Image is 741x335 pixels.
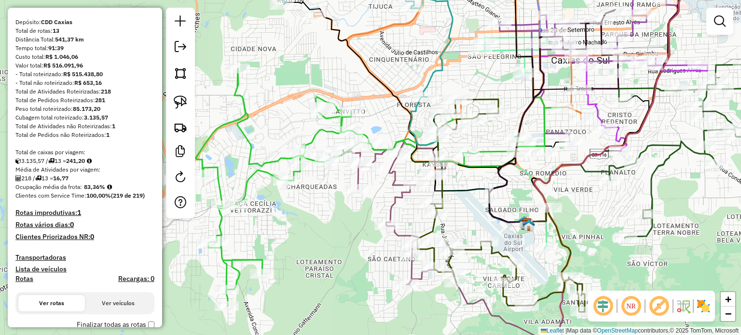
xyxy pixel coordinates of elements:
[171,167,190,189] a: Reroteirizar Sessão
[112,122,115,130] strong: 1
[15,53,154,61] div: Custo total:
[15,165,154,174] div: Média de Atividades por viagem:
[15,18,154,27] div: Depósito:
[55,36,84,43] strong: 541,37 km
[15,96,154,105] div: Total de Pedidos Roteirizados:
[15,209,154,217] h4: Rotas improdutivas:
[66,157,85,164] strong: 241,20
[84,183,105,190] strong: 83,36%
[15,233,154,241] h4: Clientes Priorizados NR:
[15,122,154,131] div: Total de Atividades não Roteirizadas:
[41,18,72,26] strong: CDD Caxias
[174,67,187,80] img: Selecionar atividades - polígono
[591,295,615,318] span: Ocultar deslocamento
[48,44,64,52] strong: 91:39
[106,131,110,138] strong: 1
[15,148,154,157] div: Total de caixas por viagem:
[148,322,154,328] input: Finalizar todas as rotas
[15,131,154,139] div: Total de Pedidos não Roteirizados:
[710,12,729,31] a: Exibir filtros
[171,142,190,163] a: Criar modelo
[101,88,111,95] strong: 218
[721,292,735,307] a: Zoom in
[696,298,711,314] img: Exibir/Ocultar setores
[15,254,154,262] h4: Transportadoras
[118,275,154,283] h4: Recargas: 0
[15,61,154,70] div: Valor total:
[15,158,21,164] i: Cubagem total roteirizado
[111,192,145,199] strong: (219 de 219)
[90,232,94,241] strong: 0
[15,87,154,96] div: Total de Atividades Roteirizadas:
[675,298,691,314] img: Fluxo de ruas
[18,295,85,311] button: Ver rotas
[15,70,154,79] div: - Total roteirizado:
[15,44,154,53] div: Tempo total:
[171,37,190,59] a: Exportar sessão
[53,174,69,182] strong: 16,77
[53,27,59,34] strong: 13
[15,113,154,122] div: Cubagem total roteirizado:
[85,295,151,311] button: Ver veículos
[538,327,741,335] div: Map data © contributors,© 2025 TomTom, Microsoft
[70,220,74,229] strong: 0
[647,295,671,318] span: Exibir rótulo
[15,192,86,199] span: Clientes com Service Time:
[174,95,187,109] img: Selecionar atividades - laço
[63,70,103,78] strong: R$ 515.438,80
[15,175,21,181] i: Total de Atividades
[73,105,100,112] strong: 85.173,20
[597,327,638,334] a: OpenStreetMap
[725,293,731,305] span: +
[565,327,567,334] span: |
[619,295,643,318] span: Ocultar NR
[84,114,108,121] strong: 3.135,57
[174,121,187,134] img: Criar rota
[541,327,564,334] a: Leaflet
[95,96,105,104] strong: 281
[15,79,154,87] div: - Total não roteirizado:
[35,175,41,181] i: Total de rotas
[15,35,154,44] div: Distância Total:
[15,27,154,35] div: Total de rotas:
[15,105,154,113] div: Peso total roteirizado:
[15,265,154,273] h4: Lista de veículos
[518,215,531,228] img: ZUMPY
[107,184,112,190] em: Média calculada utilizando a maior ocupação (%Peso ou %Cubagem) de cada rota da sessão. Rotas cro...
[522,219,535,231] img: CDD Caxias
[725,308,731,320] span: −
[721,307,735,321] a: Zoom out
[171,12,190,33] a: Nova sessão e pesquisa
[77,320,154,330] label: Finalizar todas as rotas
[15,221,154,229] h4: Rotas vários dias:
[15,174,154,183] div: 218 / 13 =
[77,208,81,217] strong: 1
[521,218,534,230] img: CDD Caxias
[15,183,82,190] span: Ocupação média da frota:
[15,157,154,165] div: 3.135,57 / 13 =
[43,62,83,69] strong: R$ 516.091,96
[87,158,92,164] i: Meta Caixas/viagem: 211,74 Diferença: 29,46
[48,158,55,164] i: Total de rotas
[86,192,111,199] strong: 100,00%
[170,117,191,138] a: Criar rota
[74,79,102,86] strong: R$ 653,16
[15,275,33,283] a: Rotas
[45,53,78,60] strong: R$ 1.046,06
